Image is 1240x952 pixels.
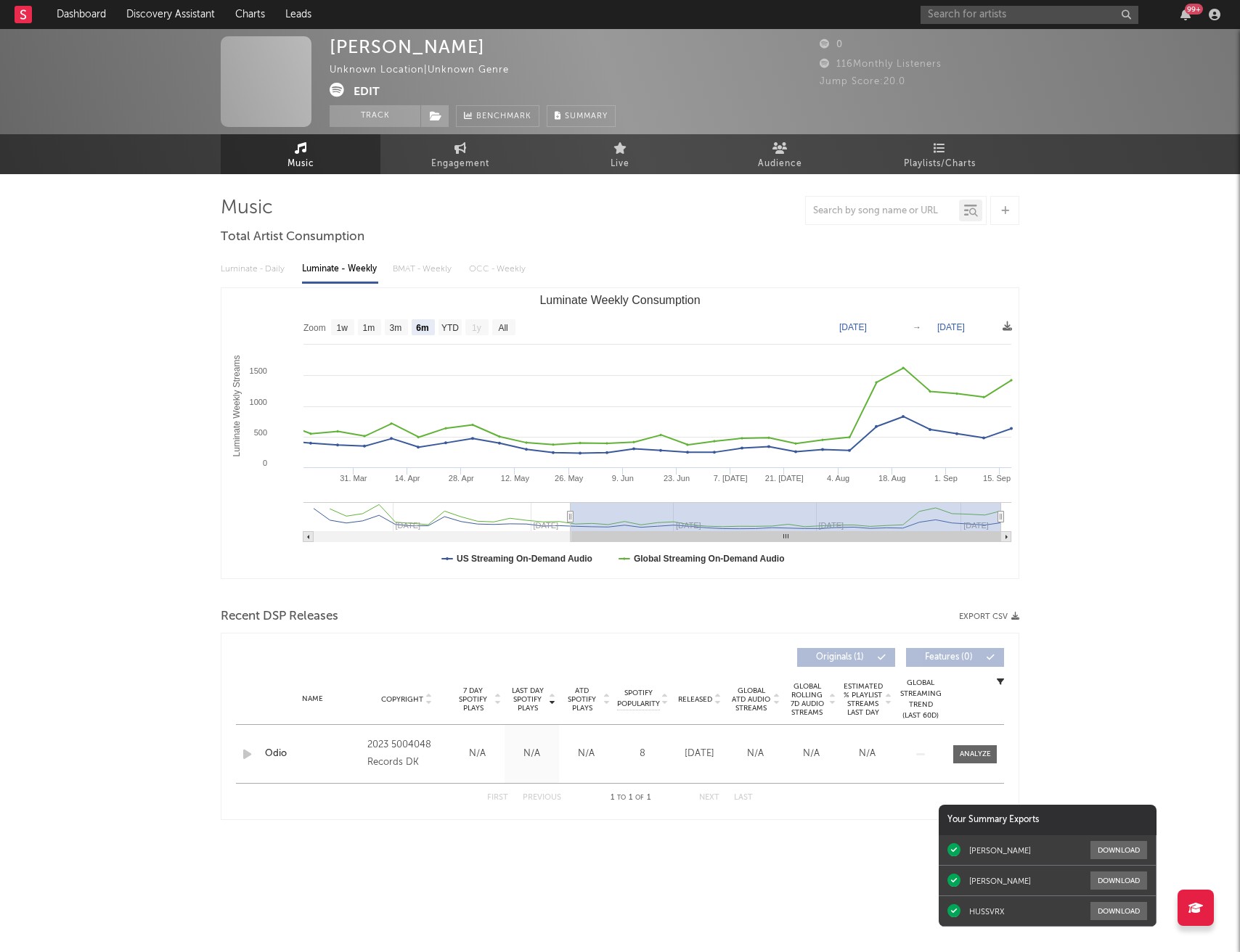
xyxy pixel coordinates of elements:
span: Jump Score: 20.0 [820,77,905,86]
text: 1y [472,323,481,333]
button: Download [1090,871,1147,890]
text: [DATE] [937,322,965,332]
span: Estimated % Playlist Streams Last Day [843,682,883,717]
text: Global Streaming On-Demand Audio [634,554,785,564]
span: Originals ( 1 ) [807,653,873,662]
text: All [498,323,507,333]
div: Name [265,694,360,705]
text: Luminate Weekly Streams [232,356,242,457]
span: Global Rolling 7D Audio Streams [787,682,827,717]
text: → [913,322,921,332]
text: 15. Sep [983,474,1011,483]
span: Recent DSP Releases [221,608,338,625]
div: 8 [617,747,668,761]
button: Features(0) [906,648,1004,667]
span: Total Artist Consumption [221,229,364,246]
span: Copyright [381,695,423,704]
div: [PERSON_NAME] [969,845,1031,855]
span: of [635,795,644,801]
div: N/A [731,747,780,761]
a: Odio [265,747,360,761]
a: Engagement [380,134,540,174]
text: 1m [363,323,375,333]
span: Audience [758,155,802,173]
div: 1 1 1 [590,789,670,807]
div: N/A [787,747,836,761]
button: Summary [547,105,616,127]
button: First [487,794,508,802]
svg: Luminate Weekly Consumption [221,288,1019,578]
text: 26. May [555,474,584,483]
button: Originals(1) [797,648,895,667]
a: Audience [700,134,860,174]
span: 7 Day Spotify Plays [454,686,492,713]
text: 1. Sep [934,474,958,483]
div: Your Summary Exports [939,805,1157,835]
text: 31. Mar [340,474,367,483]
text: 3m [390,323,402,333]
input: Search for artists [921,6,1138,24]
div: N/A [508,747,555,761]
button: Download [1090,841,1147,859]
span: Summary [565,112,608,120]
text: 0 [263,459,267,467]
text: 18. Aug [878,474,905,483]
button: Track [330,105,420,127]
text: Luminate Weekly Consumption [539,294,700,306]
span: to [617,795,626,801]
text: 6m [416,323,428,333]
div: 99 + [1185,4,1203,15]
span: Music [287,155,314,173]
text: 9. Jun [612,474,634,483]
span: Features ( 0 ) [915,653,982,662]
text: 1w [337,323,348,333]
text: 12. May [501,474,530,483]
div: Unknown Location | Unknown Genre [330,62,526,79]
div: N/A [843,747,892,761]
button: Last [734,794,753,802]
text: 21. [DATE] [765,474,804,483]
div: N/A [454,747,501,761]
div: [PERSON_NAME] [969,876,1031,886]
div: N/A [563,747,610,761]
span: 116 Monthly Listeners [820,59,942,69]
span: 0 [820,40,843,49]
text: US Streaming On-Demand Audio [457,554,592,564]
a: Music [221,134,380,174]
text: Zoom [303,323,326,333]
div: [DATE] [675,747,724,761]
span: ATD Spotify Plays [563,686,601,713]
button: Next [699,794,719,802]
div: HUSSVRX [969,906,1005,916]
text: 7. [DATE] [714,474,748,483]
span: Engagement [431,155,489,173]
input: Search by song name or URL [806,205,959,217]
text: 23. Jun [664,474,690,483]
a: Playlists/Charts [860,134,1019,174]
a: Live [540,134,700,174]
span: Live [611,155,629,173]
span: Benchmark [476,108,531,126]
text: [DATE] [839,322,867,332]
div: [PERSON_NAME] [330,36,485,57]
span: Global ATD Audio Streams [731,686,771,713]
span: Playlists/Charts [904,155,976,173]
div: Luminate - Weekly [302,257,378,282]
span: Spotify Popularity [617,688,660,710]
button: 99+ [1180,9,1191,20]
button: Previous [523,794,561,802]
text: 500 [254,428,267,437]
text: 14. Apr [395,474,420,483]
text: 1000 [250,398,267,406]
text: 1500 [250,366,267,375]
div: Global Streaming Trend (Last 60D) [899,678,942,721]
text: 28. Apr [449,474,474,483]
button: Export CSV [959,612,1019,621]
text: 4. Aug [827,474,849,483]
a: Benchmark [456,105,539,127]
span: Last Day Spotify Plays [508,686,547,713]
text: YTD [441,323,459,333]
button: Download [1090,902,1147,920]
span: Released [678,695,712,704]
